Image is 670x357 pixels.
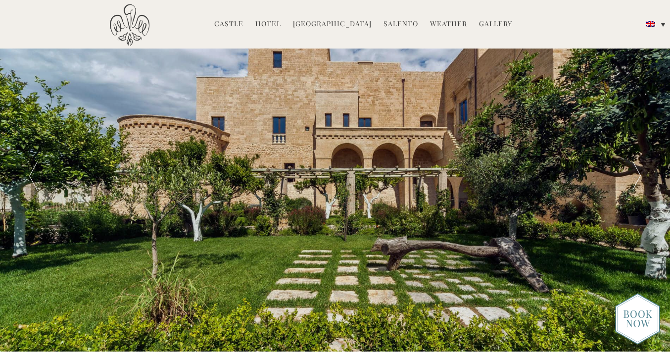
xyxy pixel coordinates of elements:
img: Castello di Ugento [110,4,149,46]
a: Weather [430,19,467,30]
a: [GEOGRAPHIC_DATA] [293,19,372,30]
a: Castle [214,19,243,30]
img: English [646,21,655,27]
a: Hotel [255,19,281,30]
img: new-booknow.png [615,293,660,345]
a: Salento [383,19,418,30]
a: Gallery [479,19,512,30]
